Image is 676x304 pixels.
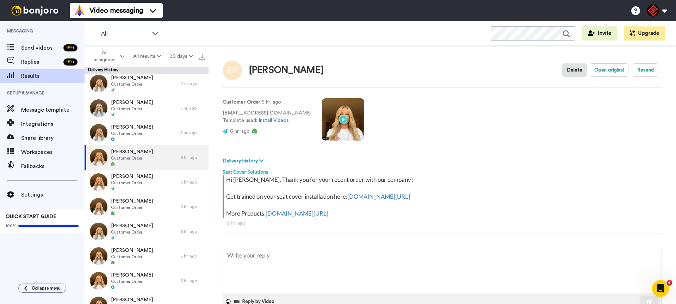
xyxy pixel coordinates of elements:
[21,148,85,156] span: Workspaces
[111,180,153,186] span: Customer Order
[111,131,153,136] span: Customer Order
[223,157,266,165] button: Delivery history
[90,49,119,63] span: All assignees
[85,268,209,293] a: [PERSON_NAME]Customer Order6 hr. ago
[227,219,658,227] div: 6 hr. ago
[101,30,148,38] span: All
[6,223,17,229] span: 100%
[180,253,205,259] div: 6 hr. ago
[259,118,289,123] a: Install Videos
[223,100,260,105] strong: Customer Order
[8,6,61,15] img: bj-logo-header-white.svg
[111,74,153,81] span: [PERSON_NAME]
[180,105,205,111] div: 5 hr. ago
[111,173,153,180] span: [PERSON_NAME]
[111,247,153,254] span: [PERSON_NAME]
[85,96,209,120] a: [PERSON_NAME]Customer Order5 hr. ago
[223,99,311,106] p: : 6 hr. ago
[90,99,107,117] img: 1455c768-0f6a-4362-89c4-f18530d5832d-thumb.jpg
[111,279,153,284] span: Customer Order
[21,120,85,128] span: Integrations
[624,26,665,41] button: Upgrade
[111,222,153,229] span: [PERSON_NAME]
[21,134,85,142] span: Share library
[652,280,669,297] iframe: Intercom live chat
[111,106,153,112] span: Customer Order
[85,67,209,74] div: Delivery History
[21,191,85,199] span: Settings
[21,72,85,80] span: Results
[223,61,242,80] img: Image of Erika Petty
[129,50,166,63] button: All results
[86,46,129,66] button: All assignees
[180,278,205,284] div: 6 hr. ago
[85,71,209,96] a: [PERSON_NAME]Customer Order4 hr. ago
[21,58,61,66] span: Replies
[85,120,209,145] a: [PERSON_NAME]Customer Order5 hr. ago
[226,175,660,218] div: Hi [PERSON_NAME], Thank you for your recent order with our company! Get trained on your seat cove...
[223,165,662,175] div: Seat Cover Solutions
[111,155,153,161] span: Customer Order
[249,65,324,75] div: [PERSON_NAME]
[90,173,107,191] img: 7c8d5779-dda4-42d3-93c0-89b4180af40d-thumb.jpg
[90,272,107,290] img: fd92708b-e0d8-4d8a-bba0-e7f09576c94e-thumb.jpg
[111,296,153,303] span: [PERSON_NAME]
[111,272,153,279] span: [PERSON_NAME]
[180,204,205,210] div: 6 hr. ago
[85,170,209,194] a: [PERSON_NAME]Customer Order6 hr. ago
[32,285,61,291] span: Collapse menu
[90,247,107,265] img: b0672ef1-43aa-4307-86a8-b61f01a33ee7-thumb.jpg
[21,106,85,114] span: Message template
[85,194,209,219] a: [PERSON_NAME]Customer Order6 hr. ago
[266,210,328,217] a: [DOMAIN_NAME][URL]
[165,50,197,63] button: 30 days
[582,26,617,41] button: Invite
[85,219,209,244] a: [PERSON_NAME]Customer Order6 hr. ago
[666,280,672,286] span: 4
[21,44,61,52] span: Send videos
[180,130,205,136] div: 5 hr. ago
[90,75,107,92] img: 4d96e7c4-df1e-4e67-8d04-854adfd15a8d-thumb.jpg
[6,214,56,219] span: QUICK START GUIDE
[85,145,209,170] a: [PERSON_NAME]Customer Order6 hr. ago
[63,58,77,66] div: 99 +
[230,129,250,134] span: 6 hr. ago
[85,244,209,268] a: [PERSON_NAME]Customer Order6 hr. ago
[180,155,205,160] div: 6 hr. ago
[347,193,410,200] a: [DOMAIN_NAME][URL]
[90,198,107,216] img: df66ef18-6d7a-4693-82db-f27e11e5a170-thumb.jpg
[223,110,311,124] p: [EMAIL_ADDRESS][DOMAIN_NAME] Template used:
[90,124,107,142] img: d42cd235-7f88-420c-9539-b4f559da81d2-thumb.jpg
[18,284,66,293] button: Collapse menu
[590,63,628,77] button: Open original
[90,223,107,240] img: a8f31fce-ee48-4abe-99da-3ec09d51bc27-thumb.jpg
[562,63,587,77] button: Delete
[111,124,153,131] span: [PERSON_NAME]
[111,148,153,155] span: [PERSON_NAME]
[111,81,153,87] span: Customer Order
[74,5,85,16] img: vm-color.svg
[180,81,205,86] div: 4 hr. ago
[180,179,205,185] div: 6 hr. ago
[89,6,143,15] span: Video messaging
[63,44,77,51] div: 99 +
[111,254,153,260] span: Customer Order
[633,63,658,77] button: Resend
[180,229,205,234] div: 6 hr. ago
[111,198,153,205] span: [PERSON_NAME]
[111,229,153,235] span: Customer Order
[111,99,153,106] span: [PERSON_NAME]
[90,149,107,166] img: 4e4b778b-e432-4a42-ab9b-3aaf6b0efa30-thumb.jpg
[197,51,207,62] button: Export all results that match these filters now.
[111,205,153,210] span: Customer Order
[199,54,205,60] img: export.svg
[21,162,85,170] span: Fallbacks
